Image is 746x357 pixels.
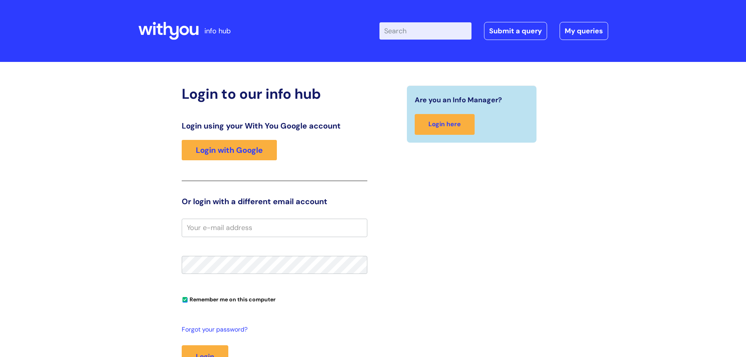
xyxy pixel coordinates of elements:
p: info hub [204,25,231,37]
a: Login with Google [182,140,277,160]
a: Submit a query [484,22,547,40]
label: Remember me on this computer [182,294,276,303]
h2: Login to our info hub [182,85,367,102]
input: Your e-mail address [182,219,367,237]
div: You can uncheck this option if you're logging in from a shared device [182,293,367,305]
a: My queries [560,22,608,40]
h3: Login using your With You Google account [182,121,367,130]
a: Login here [415,114,475,135]
input: Search [379,22,471,40]
a: Forgot your password? [182,324,363,335]
span: Are you an Info Manager? [415,94,502,106]
h3: Or login with a different email account [182,197,367,206]
input: Remember me on this computer [182,297,188,303]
